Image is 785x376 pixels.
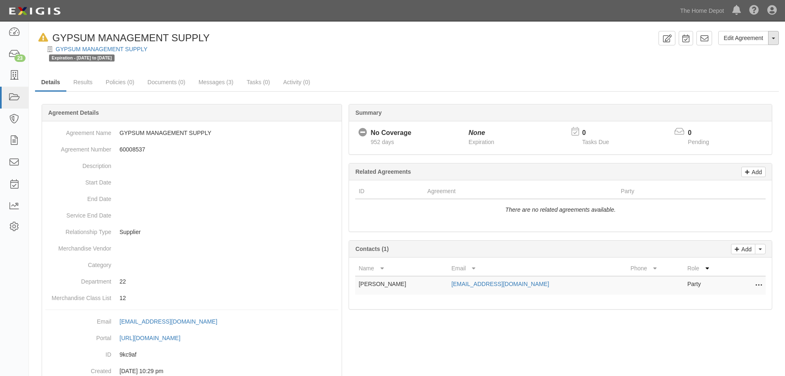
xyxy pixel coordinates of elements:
dt: ID [45,346,111,359]
p: 0 [688,128,719,138]
th: Name [355,261,448,276]
a: Tasks (0) [240,74,276,90]
a: [URL][DOMAIN_NAME] [120,335,190,341]
a: Documents (0) [141,74,192,90]
i: In Default since 11/20/2023 [38,33,48,42]
dt: Department [45,273,111,286]
a: GYPSUM MANAGEMENT SUPPLY [56,46,148,52]
a: Policies (0) [100,74,141,90]
b: Related Agreements [355,168,411,175]
b: Summary [355,109,382,116]
dt: End Date [45,191,111,203]
p: 12 [120,294,338,302]
a: Activity (0) [277,74,316,90]
span: Since 02/09/2023 [370,139,394,145]
dd: 9kc9af [45,346,338,363]
dt: Merchandise Vendor [45,240,111,253]
td: Party [684,276,733,295]
img: logo-5460c22ac91f19d4615b14bd174203de0afe785f0fc80cf4dbbc73dc1793850b.png [6,4,63,19]
td: [PERSON_NAME] [355,276,448,295]
div: 23 [14,54,26,62]
dt: Relationship Type [45,224,111,236]
span: Expiration [469,139,494,145]
dd: GYPSUM MANAGEMENT SUPPLY [45,125,338,141]
div: GYPSUM MANAGEMENT SUPPLY [35,31,210,45]
a: Details [35,74,66,92]
a: [EMAIL_ADDRESS][DOMAIN_NAME] [120,318,226,325]
dt: Category [45,257,111,269]
dt: Created [45,363,111,375]
dt: Merchandise Class List [45,290,111,302]
p: Add [750,167,762,177]
p: Add [739,244,752,254]
b: Agreement Details [48,109,99,116]
span: Expiration - [DATE] to [DATE] [49,54,115,61]
i: Help Center - Complianz [749,6,759,16]
th: Role [684,261,733,276]
dt: Portal [45,330,111,342]
span: GYPSUM MANAGEMENT SUPPLY [52,32,210,43]
i: No Coverage [359,128,367,137]
dt: Email [45,313,111,326]
span: Pending [688,139,709,145]
a: Add [731,244,755,254]
p: 22 [120,277,338,286]
dd: Supplier [45,224,338,240]
th: Phone [627,261,684,276]
div: No Coverage [370,128,411,138]
a: Messages (3) [192,74,240,90]
a: [EMAIL_ADDRESS][DOMAIN_NAME] [451,281,549,287]
dt: Service End Date [45,207,111,220]
th: Email [448,261,627,276]
a: Edit Agreement [718,31,769,45]
dt: Description [45,158,111,170]
span: Tasks Due [582,139,609,145]
i: None [469,129,485,136]
dt: Agreement Name [45,125,111,137]
dt: Start Date [45,174,111,187]
th: Agreement [424,184,617,199]
a: The Home Depot [676,2,728,19]
a: Add [741,167,766,177]
th: ID [355,184,424,199]
dd: 60008537 [45,141,338,158]
i: There are no related agreements available. [505,206,616,213]
th: Party [617,184,729,199]
div: [EMAIL_ADDRESS][DOMAIN_NAME] [120,317,217,326]
dt: Agreement Number [45,141,111,154]
b: Contacts (1) [355,246,389,252]
p: 0 [582,128,619,138]
a: Results [67,74,99,90]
